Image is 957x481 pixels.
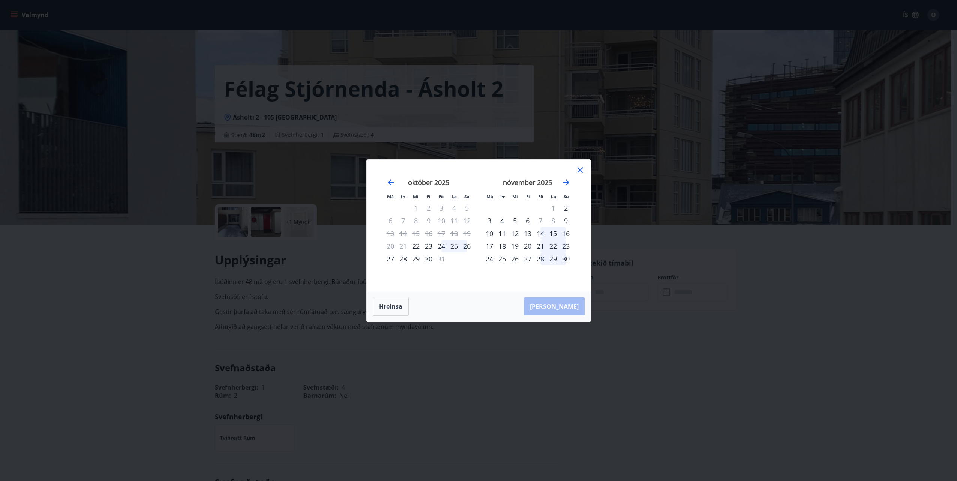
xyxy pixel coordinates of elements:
div: 24 [483,252,496,265]
td: Not available. fimmtudagur, 9. október 2025 [422,214,435,227]
td: Choose fimmtudagur, 6. nóvember 2025 as your check-in date. It’s available. [521,214,534,227]
div: 28 [534,252,547,265]
td: Not available. þriðjudagur, 14. október 2025 [397,227,409,240]
td: Not available. sunnudagur, 12. október 2025 [460,214,473,227]
td: Choose laugardagur, 22. nóvember 2025 as your check-in date. It’s available. [547,240,559,252]
small: Fi [427,194,430,199]
strong: nóvember 2025 [503,178,552,187]
div: 18 [496,240,508,252]
td: Not available. miðvikudagur, 15. október 2025 [409,227,422,240]
div: Move forward to switch to the next month. [562,178,571,187]
td: Choose miðvikudagur, 26. nóvember 2025 as your check-in date. It’s available. [508,252,521,265]
div: 19 [508,240,521,252]
div: 27 [521,252,534,265]
td: Not available. laugardagur, 8. nóvember 2025 [547,214,559,227]
div: 17 [483,240,496,252]
div: 27 [384,252,397,265]
div: 16 [559,227,572,240]
div: Calendar [376,169,582,282]
td: Not available. föstudagur, 17. október 2025 [435,227,448,240]
small: Þr [500,194,505,199]
td: Choose föstudagur, 24. október 2025 as your check-in date. It’s available. [435,240,448,252]
td: Choose miðvikudagur, 29. október 2025 as your check-in date. It’s available. [409,252,422,265]
td: Choose mánudagur, 3. nóvember 2025 as your check-in date. It’s available. [483,214,496,227]
small: Má [387,194,394,199]
td: Not available. mánudagur, 6. október 2025 [384,214,397,227]
td: Choose fimmtudagur, 23. október 2025 as your check-in date. It’s available. [422,240,435,252]
td: Choose sunnudagur, 16. nóvember 2025 as your check-in date. It’s available. [559,227,572,240]
td: Choose þriðjudagur, 11. nóvember 2025 as your check-in date. It’s available. [496,227,508,240]
td: Choose fimmtudagur, 20. nóvember 2025 as your check-in date. It’s available. [521,240,534,252]
td: Not available. laugardagur, 11. október 2025 [448,214,460,227]
td: Choose föstudagur, 28. nóvember 2025 as your check-in date. It’s available. [534,252,547,265]
div: 24 [435,240,448,252]
td: Choose mánudagur, 27. október 2025 as your check-in date. It’s available. [384,252,397,265]
td: Choose laugardagur, 15. nóvember 2025 as your check-in date. It’s available. [547,227,559,240]
td: Not available. laugardagur, 1. nóvember 2025 [547,202,559,214]
td: Not available. föstudagur, 3. október 2025 [435,202,448,214]
small: Fö [439,194,444,199]
td: Not available. föstudagur, 31. október 2025 [435,252,448,265]
small: Su [464,194,469,199]
td: Choose sunnudagur, 30. nóvember 2025 as your check-in date. It’s available. [559,252,572,265]
td: Not available. sunnudagur, 19. október 2025 [460,227,473,240]
td: Not available. sunnudagur, 5. október 2025 [460,202,473,214]
td: Choose þriðjudagur, 28. október 2025 as your check-in date. It’s available. [397,252,409,265]
div: 25 [448,240,460,252]
td: Not available. laugardagur, 18. október 2025 [448,227,460,240]
td: Not available. laugardagur, 4. október 2025 [448,202,460,214]
td: Choose laugardagur, 29. nóvember 2025 as your check-in date. It’s available. [547,252,559,265]
td: Not available. þriðjudagur, 21. október 2025 [397,240,409,252]
td: Choose fimmtudagur, 13. nóvember 2025 as your check-in date. It’s available. [521,227,534,240]
small: Má [486,194,493,199]
div: 14 [534,227,547,240]
div: 4 [496,214,508,227]
div: Aðeins útritun í boði [534,214,547,227]
td: Not available. föstudagur, 7. nóvember 2025 [534,214,547,227]
td: Choose föstudagur, 14. nóvember 2025 as your check-in date. It’s available. [534,227,547,240]
div: Aðeins innritun í boði [559,214,572,227]
div: Move backward to switch to the previous month. [386,178,395,187]
div: 6 [521,214,534,227]
div: 12 [508,227,521,240]
div: 26 [460,240,473,252]
div: 10 [483,227,496,240]
td: Choose þriðjudagur, 25. nóvember 2025 as your check-in date. It’s available. [496,252,508,265]
td: Not available. fimmtudagur, 16. október 2025 [422,227,435,240]
div: 29 [409,252,422,265]
td: Not available. fimmtudagur, 2. október 2025 [422,202,435,214]
td: Not available. föstudagur, 10. október 2025 [435,214,448,227]
td: Choose sunnudagur, 23. nóvember 2025 as your check-in date. It’s available. [559,240,572,252]
td: Choose mánudagur, 24. nóvember 2025 as your check-in date. It’s available. [483,252,496,265]
div: 15 [547,227,559,240]
td: Not available. miðvikudagur, 8. október 2025 [409,214,422,227]
div: 30 [422,252,435,265]
td: Choose mánudagur, 10. nóvember 2025 as your check-in date. It’s available. [483,227,496,240]
div: Aðeins innritun í boði [559,202,572,214]
div: 21 [534,240,547,252]
small: Fi [526,194,530,199]
div: 23 [422,240,435,252]
td: Not available. mánudagur, 20. október 2025 [384,240,397,252]
td: Choose laugardagur, 25. október 2025 as your check-in date. It’s available. [448,240,460,252]
div: 29 [547,252,559,265]
strong: október 2025 [408,178,449,187]
td: Not available. miðvikudagur, 1. október 2025 [409,202,422,214]
div: 13 [521,227,534,240]
div: 11 [496,227,508,240]
button: Hreinsa [373,297,409,316]
div: 20 [521,240,534,252]
td: Choose miðvikudagur, 19. nóvember 2025 as your check-in date. It’s available. [508,240,521,252]
small: Fö [538,194,543,199]
td: Choose fimmtudagur, 30. október 2025 as your check-in date. It’s available. [422,252,435,265]
div: 30 [559,252,572,265]
div: 25 [496,252,508,265]
small: Mi [512,194,518,199]
td: Choose þriðjudagur, 4. nóvember 2025 as your check-in date. It’s available. [496,214,508,227]
td: Choose miðvikudagur, 5. nóvember 2025 as your check-in date. It’s available. [508,214,521,227]
td: Choose sunnudagur, 2. nóvember 2025 as your check-in date. It’s available. [559,202,572,214]
td: Not available. þriðjudagur, 7. október 2025 [397,214,409,227]
small: Su [564,194,569,199]
td: Choose þriðjudagur, 18. nóvember 2025 as your check-in date. It’s available. [496,240,508,252]
div: 22 [547,240,559,252]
